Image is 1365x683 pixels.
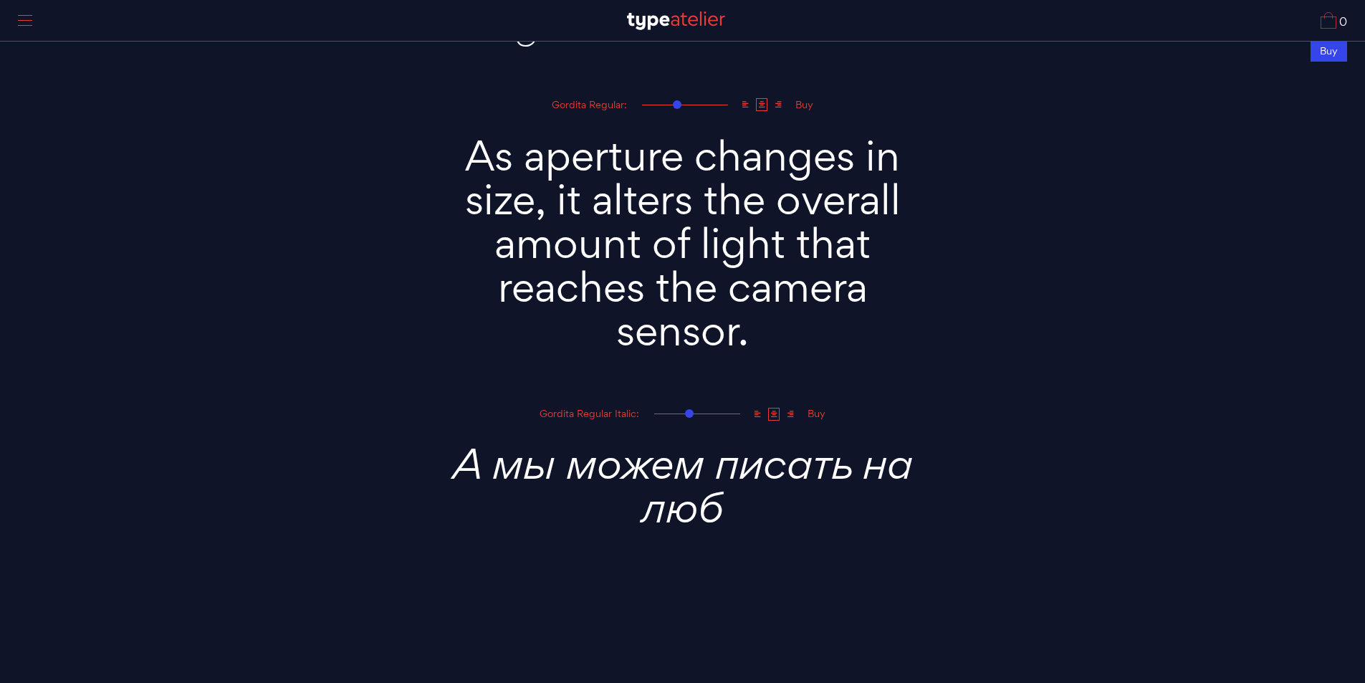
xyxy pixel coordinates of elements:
img: TA_Logo.svg [627,11,725,30]
textarea: As aperture changes in size, it alters the overall amount of light that reaches the camera sensor. [432,113,934,362]
a: 0 [1321,12,1347,29]
div: Buy [790,100,819,110]
span: 0 [1336,16,1347,29]
div: Buy [802,409,831,419]
div: Gordita Regular Italic: [534,409,645,419]
textarea: The tenor saxophone uses a larger mouthpiece, [PERSON_NAME] and ligature than the alto and sopran... [432,422,934,645]
div: Gordita Regular: [546,100,633,110]
div: Buy [1311,41,1347,62]
img: Cart_Icon.svg [1321,12,1336,29]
